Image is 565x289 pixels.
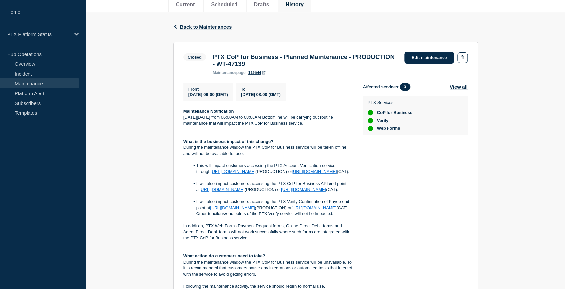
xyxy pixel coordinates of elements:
span: CoP for Business [377,110,412,115]
a: Edit maintenance [404,52,454,64]
a: 119544 [248,70,265,75]
span: 3 [400,83,410,91]
span: Closed [183,53,206,61]
p: During the maintenance window the PTX CoP for Business service will be taken offline and will not... [183,144,352,157]
a: [URL][DOMAIN_NAME] [211,169,255,174]
button: Back to Maintenances [173,24,232,30]
span: Verify [377,118,388,123]
div: up [368,118,373,123]
span: maintenance [213,70,236,75]
p: From : [188,87,228,92]
p: [DATE][DATE] from 06:00AM to 08:00AM Bottomline will be carrying out routine maintenance that wil... [183,114,352,127]
button: History [285,2,303,8]
p: During the maintenance window the PTX CoP for Business service will be unavailable, so it is reco... [183,259,352,277]
a: [URL][DOMAIN_NAME] [210,205,255,210]
p: In addition, PTX Web Forms Payment Request forms, Online Direct Debit forms and Agent Direct Debi... [183,223,352,241]
div: up [368,110,373,115]
a: [URL][DOMAIN_NAME] [199,187,244,192]
strong: What is the business impact of this change? [183,139,273,144]
div: up [368,126,373,131]
button: Current [176,2,195,8]
p: page [213,70,246,75]
p: To : [241,87,281,92]
a: [URL][DOMAIN_NAME] [292,205,336,210]
button: Drafts [254,2,269,8]
span: Back to Maintenances [180,24,232,30]
li: It will also impact customers accessing the PTX CoP for Business API end point at (PRODUCTION) or... [190,181,352,193]
strong: Maintenance Notification [183,109,234,114]
span: [DATE] 08:00 (GMT) [241,92,281,97]
button: Scheduled [211,2,237,8]
a: [URL][DOMAIN_NAME] [292,169,337,174]
h3: PTX CoP for Business - Planned Maintenance - PRODUCTION - WT-47139 [213,53,398,68]
span: Affected services: [363,83,414,91]
span: [DATE] 06:00 (GMT) [188,92,228,97]
p: PTX Services [368,100,412,105]
strong: What action do customers need to take? [183,253,265,258]
li: This will impact customers accessing the PTX Account Verification service through (PRODUCTION) or... [190,163,352,175]
span: Web Forms [377,126,400,131]
a: [URL][DOMAIN_NAME] [281,187,326,192]
button: View all [450,83,468,91]
p: PTX Platform Status [7,31,70,37]
li: It will also impact customers accessing the PTX Verify Confirmation of Payee end point at (PRODUC... [190,199,352,217]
